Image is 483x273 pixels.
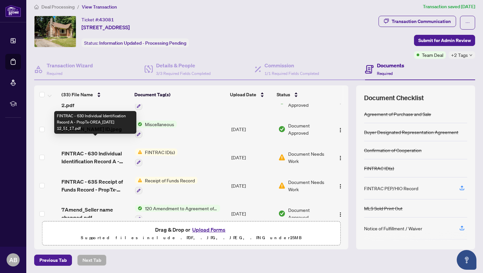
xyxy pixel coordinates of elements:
li: / [77,3,79,11]
img: Status Icon [135,177,142,184]
span: 43081 [99,17,114,23]
button: Logo [335,152,346,163]
span: Previous Tab [39,255,67,265]
span: Status [277,91,290,98]
span: Team Deal [422,51,443,58]
span: Document Approved [288,206,330,221]
span: Information Updated - Processing Pending [99,40,186,46]
td: [DATE] [229,143,275,171]
img: Document Status [278,210,286,217]
div: FINTRAC PEP/HIO Record [364,185,418,192]
button: Submit for Admin Review [414,35,475,46]
div: Confirmation of Cooperation [364,147,422,154]
td: [DATE] [229,171,275,200]
h4: Commission [264,61,319,69]
span: Receipt of Funds Record [142,177,197,184]
button: Logo [335,124,346,134]
span: Submit for Admin Review [418,35,471,46]
img: Logo [338,127,343,133]
div: FINTRAC ID(s) [364,165,394,172]
th: Upload Date [227,85,274,104]
span: Upload Date [230,91,256,98]
button: Logo [335,208,346,219]
span: Document Needs Work [288,178,330,193]
div: Buyer Designated Representation Agreement [364,128,458,136]
button: Next Tab [77,255,106,266]
h4: Transaction Wizard [47,61,93,69]
div: Transaction Communication [392,16,451,27]
span: 1/1 Required Fields Completed [264,71,319,76]
span: Drag & Drop or [155,225,227,234]
span: Required [47,71,62,76]
span: +2 Tags [451,51,468,59]
button: Open asap [457,250,476,270]
span: down [469,54,472,57]
img: Status Icon [135,148,142,156]
th: Status [274,85,331,104]
h4: Details & People [156,61,211,69]
img: Logo [338,155,343,161]
img: Status Icon [135,121,142,128]
td: [DATE] [229,199,275,228]
td: [DATE] [229,115,275,144]
h4: Documents [377,61,404,69]
img: Logo [338,212,343,217]
span: 7Amend_Seller name changed.pdf [61,206,130,221]
div: MLS Sold Print Out [364,205,402,212]
span: Miscellaneous [142,121,177,128]
span: (33) File Name [61,91,93,98]
span: ellipsis [465,20,470,25]
span: AB [9,255,17,264]
button: Status Icon120 Amendment to Agreement of Purchase and Sale [135,205,220,222]
div: Ticket #: [81,16,114,23]
th: (33) File Name [59,85,132,104]
button: Upload Forms [190,225,227,234]
button: Transaction Communication [379,16,456,27]
span: FINTRAC - 635 Receipt of Funds Record - PropTx-OREA_[DATE] 12_51_44.pdf [61,178,130,193]
span: Drag & Drop orUpload FormsSupported files include .PDF, .JPG, .JPEG, .PNG under25MB [42,221,340,246]
img: Logo [338,184,343,189]
div: Status: [81,38,189,47]
img: logo [5,5,21,17]
img: IMG-E12223354_1.jpg [34,16,76,47]
button: Previous Tab [34,255,72,266]
article: Transaction saved [DATE] [423,3,475,11]
p: Supported files include .PDF, .JPG, .JPEG, .PNG under 25 MB [46,234,336,242]
button: Status IconReceipt of Funds Record [135,177,197,194]
div: Notice of Fulfillment / Waiver [364,225,422,232]
span: [STREET_ADDRESS] [81,23,130,31]
img: Document Status [278,182,286,189]
img: Document Status [278,125,286,133]
span: Deal Processing [41,4,75,10]
span: home [34,5,39,9]
img: Status Icon [135,205,142,212]
button: Logo [335,180,346,191]
th: Document Tag(s) [132,85,227,104]
button: Status IconFINTRAC ID(s) [135,148,177,166]
span: 3/3 Required Fields Completed [156,71,211,76]
span: View Transaction [82,4,117,10]
span: Document Needs Work [288,150,330,165]
span: Required [377,71,393,76]
span: FINTRAC ID(s) [142,148,177,156]
span: FINTRAC - 630 Individual Identification Record A - PropTx-OREA_[DATE] 12_51_17.pdf [61,149,130,165]
span: 120 Amendment to Agreement of Purchase and Sale [142,205,220,212]
div: Agreement of Purchase and Sale [364,110,431,118]
img: Document Status [278,154,286,161]
button: Status IconMiscellaneous [135,121,177,138]
span: Document Checklist [364,93,424,102]
span: Document Approved [288,122,330,136]
div: FINTRAC - 630 Individual Identification Record A - PropTx-OREA_[DATE] 12_51_17.pdf [54,111,136,134]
